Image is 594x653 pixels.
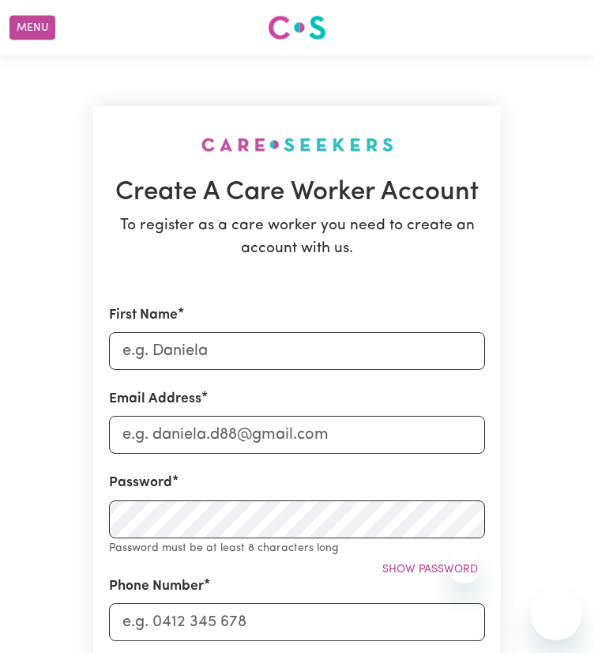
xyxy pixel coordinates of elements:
button: Show password [375,557,485,582]
span: Show password [382,564,478,576]
input: e.g. 0412 345 678 [109,603,485,641]
img: Careseekers logo [268,13,326,42]
label: First Name [109,305,178,326]
iframe: Close message [449,552,480,583]
label: Password [109,473,172,493]
h1: Create A Care Worker Account [109,177,485,209]
label: Email Address [109,389,201,410]
small: Password must be at least 8 characters long [109,542,339,554]
input: e.g. Daniela [109,332,485,370]
input: e.g. daniela.d88@gmail.com [109,416,485,454]
p: To register as a care worker you need to create an account with us. [109,215,485,261]
button: Menu [9,16,55,40]
a: Careseekers logo [268,9,326,46]
label: Phone Number [109,576,204,597]
iframe: Button to launch messaging window [531,590,581,640]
